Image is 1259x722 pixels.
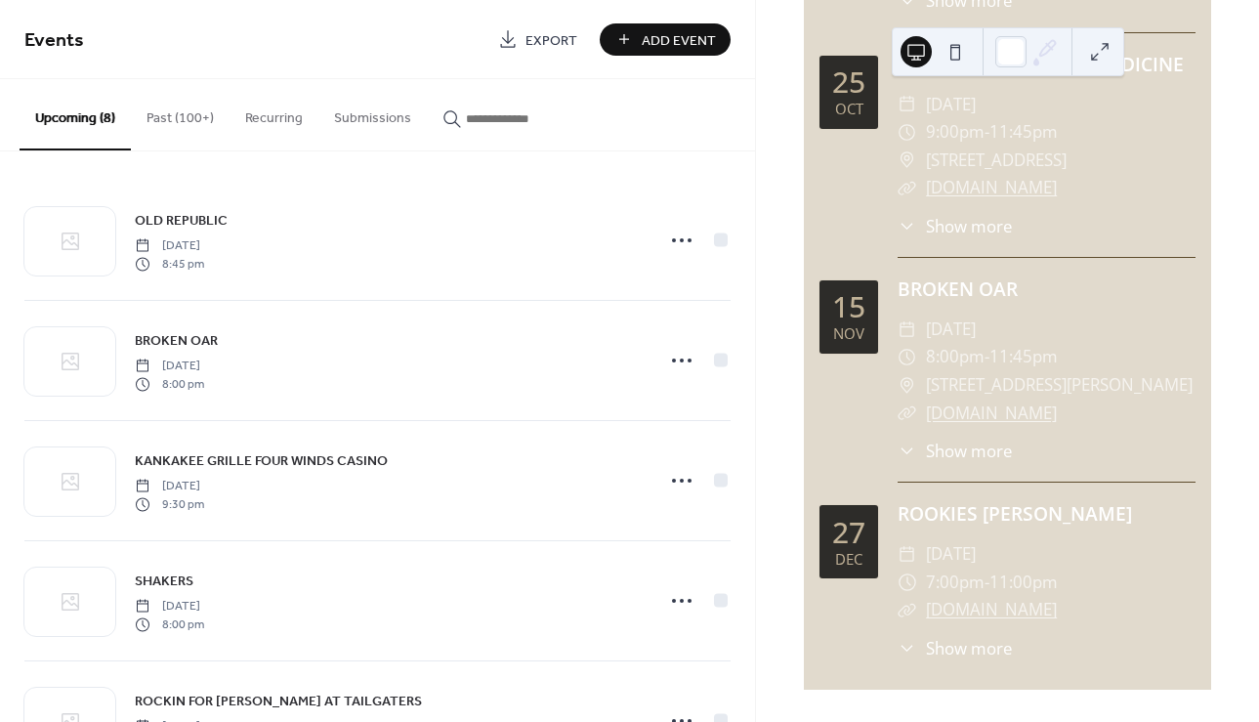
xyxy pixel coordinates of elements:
[898,91,916,119] div: ​
[926,540,976,569] span: [DATE]
[926,598,1057,620] a: [DOMAIN_NAME]
[898,400,916,428] div: ​
[135,211,228,232] span: OLD REPUBLIC
[926,91,976,119] span: [DATE]
[835,102,863,116] div: Oct
[898,636,916,660] div: ​
[898,500,1132,527] a: ROOKIES [PERSON_NAME]
[642,30,716,51] span: Add Event
[483,23,592,56] a: Export
[135,570,193,592] a: SHAKERS
[926,147,1067,175] span: [STREET_ADDRESS]
[926,371,1193,400] span: [STREET_ADDRESS][PERSON_NAME]
[898,118,916,147] div: ​
[135,690,422,712] a: ROCKIN FOR [PERSON_NAME] AT TAILGATERS
[898,371,916,400] div: ​
[135,449,388,472] a: KANKAKEE GRILLE FOUR WINDS CASINO
[898,596,916,624] div: ​
[318,79,427,149] button: Submissions
[926,176,1057,198] a: [DOMAIN_NAME]
[135,237,204,255] span: [DATE]
[898,439,916,463] div: ​
[926,214,1012,238] span: Show more
[926,439,1012,463] span: Show more
[832,67,865,97] div: 25
[926,636,1012,660] span: Show more
[135,331,218,352] span: BROKEN OAR
[898,439,1012,463] button: ​Show more
[135,358,204,375] span: [DATE]
[600,23,731,56] button: Add Event
[135,572,193,592] span: SHAKERS
[135,209,228,232] a: OLD REPUBLIC
[898,147,916,175] div: ​
[989,343,1058,371] span: 11:45pm
[135,451,388,472] span: KANKAKEE GRILLE FOUR WINDS CASINO
[135,375,204,393] span: 8:00 pm
[135,329,218,352] a: BROKEN OAR
[135,495,204,513] span: 9:30 pm
[926,343,985,371] span: 8:00pm
[985,343,989,371] span: -
[989,569,1058,597] span: 11:00pm
[898,214,916,238] div: ​
[898,569,916,597] div: ​
[135,478,204,495] span: [DATE]
[898,174,916,202] div: ​
[135,616,204,633] span: 8:00 pm
[525,30,577,51] span: Export
[135,692,422,712] span: ROCKIN FOR [PERSON_NAME] AT TAILGATERS
[926,118,985,147] span: 9:00pm
[24,21,84,60] span: Events
[131,79,230,149] button: Past (100+)
[985,569,989,597] span: -
[926,569,985,597] span: 7:00pm
[898,636,1012,660] button: ​Show more
[135,255,204,273] span: 8:45 pm
[898,276,1018,302] a: BROKEN OAR
[835,552,862,567] div: Dec
[20,79,131,150] button: Upcoming (8)
[926,316,976,344] span: [DATE]
[898,540,916,569] div: ​
[898,343,916,371] div: ​
[989,118,1058,147] span: 11:45pm
[230,79,318,149] button: Recurring
[135,598,204,616] span: [DATE]
[832,292,865,321] div: 15
[898,214,1012,238] button: ​Show more
[985,118,989,147] span: -
[832,518,865,547] div: 27
[898,316,916,344] div: ​
[926,402,1057,424] a: [DOMAIN_NAME]
[833,326,864,341] div: Nov
[898,51,1184,77] a: JAMOSLIVE With BAD MEDICINE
